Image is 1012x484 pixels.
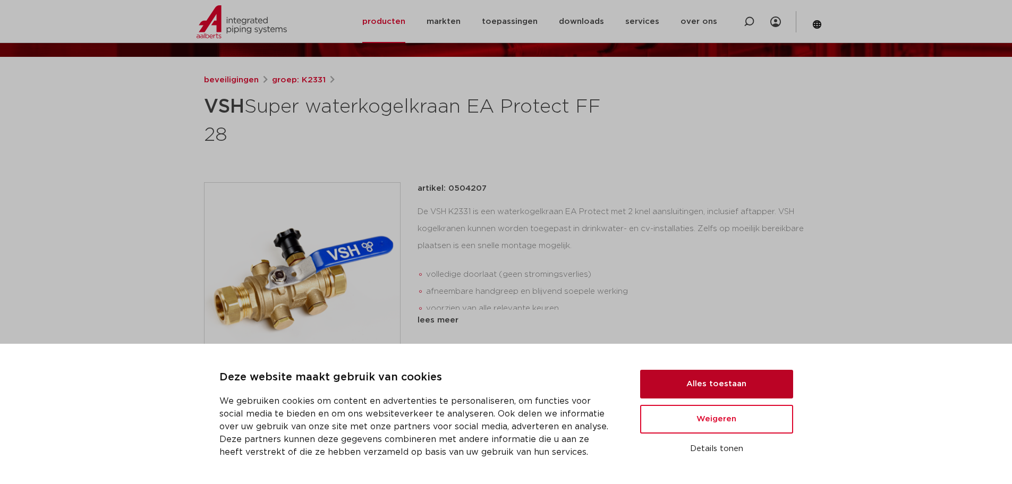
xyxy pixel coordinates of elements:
div: lees meer [418,314,809,327]
div: De VSH K2331 is een waterkogelkraan EA Protect met 2 knel aansluitingen, inclusief aftapper. VSH ... [418,203,809,310]
p: Deze website maakt gebruik van cookies [219,369,615,386]
p: We gebruiken cookies om content en advertenties te personaliseren, om functies voor social media ... [219,395,615,458]
a: groep: K2331 [272,74,326,87]
li: voorzien van alle relevante keuren [426,300,809,317]
button: Alles toestaan [640,370,793,398]
a: beveiligingen [204,74,259,87]
strong: VSH [204,97,244,116]
img: Product Image for VSH Super waterkogelkraan EA Protect FF 28 [205,183,400,378]
button: Weigeren [640,405,793,434]
p: artikel: 0504207 [418,182,487,195]
button: Details tonen [640,440,793,458]
li: volledige doorlaat (geen stromingsverlies) [426,266,809,283]
h1: Super waterkogelkraan EA Protect FF 28 [204,91,603,148]
li: afneembare handgreep en blijvend soepele werking [426,283,809,300]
